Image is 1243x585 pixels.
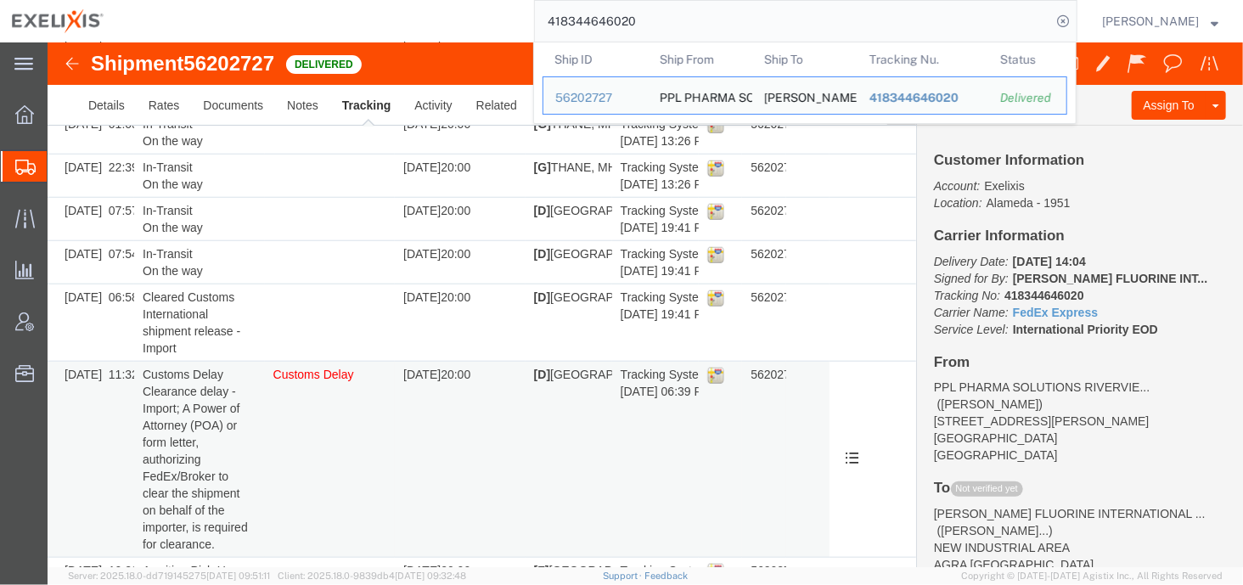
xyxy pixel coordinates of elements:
[886,135,1178,169] p: Alameda - 1951
[393,118,423,132] span: 20:00
[886,186,1178,202] h4: Carrier Information
[535,1,1051,42] input: Search for shipment number, reference number
[660,160,677,177] img: map_icon.gif
[478,112,565,155] td: THANE, MH, IN
[886,263,961,277] i: Carrier Name:
[752,42,858,76] th: Ship To
[356,325,423,339] span: [DATE]
[886,280,961,294] i: Service Level:
[1102,12,1199,31] span: Art Buenaventura
[695,319,739,515] td: 56202727
[886,246,953,260] i: Tracking No:
[660,247,677,264] img: map_icon.gif
[644,571,688,581] a: Feedback
[487,521,502,535] b: [F]
[695,155,739,199] td: 56202727
[660,117,677,134] img: map_icon.gif
[965,212,1038,226] b: [DATE] 14:04
[487,248,503,262] b: [D]
[565,112,651,155] td: Tracking System User [DATE] 13:26 PDT
[87,155,217,199] td: In-Transit
[478,242,565,319] td: [GEOGRAPHIC_DATA], MH, [GEOGRAPHIC_DATA]
[660,204,677,221] img: map_icon.gif
[95,222,155,235] span: On the way
[228,42,283,83] a: Notes
[764,77,846,114] div: NAVIN FLUORINE INTERNATIONAL LTD.
[988,42,1067,76] th: Status
[87,199,217,242] td: In-Transit
[17,248,91,262] span: [DATE] 06:58
[936,137,976,150] span: Exelixis
[87,112,217,155] td: In-Transit
[603,571,645,581] a: Support
[487,205,503,218] b: [D]
[356,205,423,218] span: [DATE]
[226,325,307,339] span: Customs Delay
[543,42,648,76] th: Ship ID
[17,521,91,535] span: [DATE] 10:22
[648,42,753,76] th: Ship From
[481,42,542,83] a: Orders
[393,325,423,339] span: 20:00
[543,42,1076,123] table: Search Results
[965,263,1050,277] a: FedEx Express
[886,312,1178,329] h4: From
[886,229,961,243] i: Signed for By:
[89,42,144,83] a: Rates
[565,515,651,576] td: Tracking System User [DATE] 13:22 PDT
[1101,11,1219,31] button: [PERSON_NAME]
[278,571,466,581] span: Client: 2025.18.0-9839db4
[393,205,423,218] span: 20:00
[356,521,423,535] span: [DATE]
[1084,48,1159,77] button: Assign To
[478,199,565,242] td: [GEOGRAPHIC_DATA], MH, [GEOGRAPHIC_DATA]
[886,438,1178,454] h4: To
[660,324,677,341] img: map_icon.gif
[283,42,356,83] a: Tracking
[565,155,651,199] td: Tracking System User [DATE] 19:41 PDT
[87,69,217,112] td: In-Transit
[965,229,1160,243] span: [PERSON_NAME] FLUORINE INT...
[695,112,739,155] td: 56202727
[12,8,104,34] img: logo
[565,319,651,515] td: Tracking System User [DATE] 06:39 PDT
[487,325,503,339] b: [D]
[858,42,989,76] th: Tracking Nu.
[393,161,423,175] span: 20:00
[17,118,91,132] span: [DATE] 22:39
[95,265,193,312] span: International shipment release - Import
[957,246,1036,260] b: 418344646020
[886,406,1010,419] span: [GEOGRAPHIC_DATA]
[869,89,977,107] div: 418344646020
[886,212,961,226] i: Delivery Date:
[478,515,565,576] td: [GEOGRAPHIC_DATA], [GEOGRAPHIC_DATA], [GEOGRAPHIC_DATA]
[869,91,959,104] span: 418344646020
[356,161,423,175] span: [DATE]
[886,463,1178,582] address: NAVIN FLUORINE INTERNATIONAL LTD.
[95,342,200,509] span: Clearance delay - Import; A Power of Attorney (POA) or form letter, authorizing FedEx/Broker to c...
[487,161,503,175] b: [D]
[695,199,739,242] td: 56202727
[695,242,739,319] td: 56202727
[143,42,228,83] a: Documents
[87,242,217,319] td: Cleared Customs
[478,69,565,112] td: THANE, MH, IN
[565,242,651,319] td: Tracking System User [DATE] 19:41 PDT
[95,92,155,105] span: On the way
[478,319,565,515] td: [GEOGRAPHIC_DATA], MH, [GEOGRAPHIC_DATA]
[487,118,503,132] b: [G]
[886,336,1178,421] address: PPL PHARMA SOLUTIONS RIVERVIEW LLC
[87,515,217,576] td: Awaiting Pick-Up
[68,571,270,581] span: Server: 2025.18.0-dd719145275
[695,515,739,576] td: 56202727
[395,571,466,581] span: [DATE] 09:32:48
[565,69,651,112] td: Tracking System User [DATE] 13:26 PDT
[87,319,217,515] td: Customs Delay
[417,42,481,83] a: Related
[695,69,739,112] td: 56202727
